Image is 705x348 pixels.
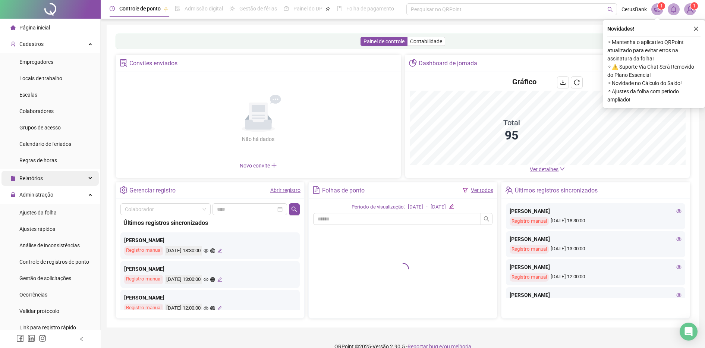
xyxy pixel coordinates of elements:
span: Ocorrências [19,292,47,298]
span: pie-chart [409,59,417,67]
span: team [505,186,513,194]
span: Página inicial [19,25,50,31]
span: down [560,166,565,172]
span: Painel de controle [363,38,405,44]
span: solution [120,59,128,67]
span: Análise de inconsistências [19,242,80,248]
span: lock [10,192,16,197]
span: file-text [312,186,320,194]
h4: Gráfico [512,76,536,87]
div: [PERSON_NAME] [510,207,682,215]
span: filter [463,188,468,193]
div: Registro manual [510,217,549,226]
div: [DATE] 12:00:00 [165,304,202,313]
span: Controle de registros de ponto [19,259,89,265]
div: [PERSON_NAME] [510,291,682,299]
span: bell [670,6,677,13]
span: Novidades ! [607,25,634,33]
span: eye [676,236,682,242]
span: global [210,277,215,282]
span: Ajustes da folha [19,210,57,216]
div: [DATE] 13:00:00 [165,275,202,284]
span: clock-circle [110,6,115,11]
span: pushpin [325,7,330,11]
span: ⚬ Novidade no Cálculo do Saldo! [607,79,701,87]
span: edit [217,248,222,253]
span: Locais de trabalho [19,75,62,81]
span: eye [676,292,682,298]
span: Controle de ponto [119,6,161,12]
span: search [291,206,297,212]
div: Registro manual [124,246,163,255]
div: Não há dados [224,135,293,143]
span: file-done [175,6,180,11]
span: Gestão de férias [239,6,277,12]
div: Registro manual [124,275,163,284]
sup: Atualize o seu contato no menu Meus Dados [690,2,698,10]
span: eye [676,209,682,214]
div: Registro manual [124,304,163,313]
span: global [210,306,215,311]
span: Administração [19,192,53,198]
span: Escalas [19,92,37,98]
div: [PERSON_NAME] [124,236,296,244]
span: Validar protocolo [19,308,59,314]
span: edit [449,204,454,209]
span: notification [654,6,661,13]
span: close [693,26,699,31]
span: Link para registro rápido [19,325,76,330]
span: dashboard [284,6,289,11]
div: [DATE] 18:30:00 [165,246,202,255]
span: file [10,176,16,181]
span: eye [204,277,208,282]
span: search [484,216,490,222]
span: ⚬ Mantenha o aplicativo QRPoint atualizado para evitar erros na assinatura da folha! [607,38,701,63]
span: Ajustes rápidos [19,226,55,232]
div: [DATE] 18:30:00 [510,217,682,226]
span: loading [396,262,410,276]
div: [DATE] 12:00:00 [510,273,682,282]
sup: 1 [658,2,665,10]
div: Últimos registros sincronizados [515,184,598,197]
span: Contabilidade [410,38,442,44]
span: CerusBank [621,5,647,13]
div: - [426,203,428,211]
div: [PERSON_NAME] [510,235,682,243]
span: pushpin [164,7,168,11]
span: edit [217,277,222,282]
div: Open Intercom Messenger [680,323,698,341]
div: Folhas de ponto [322,184,365,197]
span: Cadastros [19,41,44,47]
a: Abrir registro [270,187,300,193]
span: home [10,25,16,30]
div: [DATE] [408,203,423,211]
div: [PERSON_NAME] [124,294,296,302]
span: Painel do DP [293,6,322,12]
div: [DATE] [431,203,446,211]
span: Relatórios [19,175,43,181]
span: ⚬ Ajustes da folha com período ampliado! [607,87,701,104]
span: linkedin [28,335,35,342]
span: Gestão de solicitações [19,275,71,281]
span: search [607,7,613,12]
span: Grupos de acesso [19,125,61,131]
a: Ver detalhes down [530,166,565,172]
span: instagram [39,335,46,342]
span: 1 [693,3,696,9]
div: Dashboard de jornada [419,57,477,70]
span: Folha de pagamento [346,6,394,12]
span: global [210,248,215,253]
span: edit [217,306,222,311]
span: eye [204,306,208,311]
span: setting [120,186,128,194]
span: sun [230,6,235,11]
span: ⚬ ⚠️ Suporte Via Chat Será Removido do Plano Essencial [607,63,701,79]
span: facebook [16,335,24,342]
div: Gerenciar registro [129,184,176,197]
a: Ver todos [471,187,493,193]
div: [PERSON_NAME] [510,263,682,271]
span: eye [204,248,208,253]
span: plus [271,162,277,168]
div: Período de visualização: [352,203,405,211]
div: Últimos registros sincronizados [123,218,297,228]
